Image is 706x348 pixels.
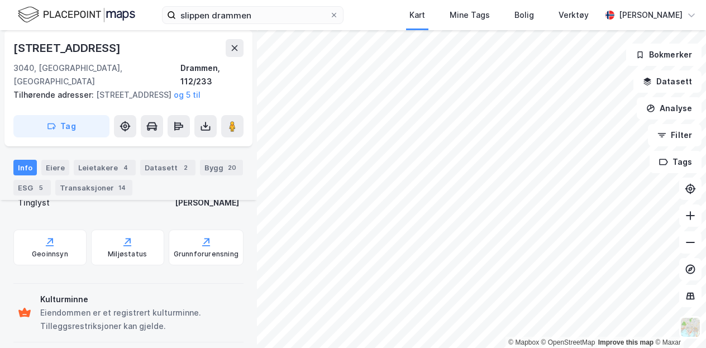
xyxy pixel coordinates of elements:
iframe: Chat Widget [650,294,706,348]
div: [PERSON_NAME] [619,8,683,22]
input: Søk på adresse, matrikkel, gårdeiere, leietakere eller personer [176,7,330,23]
div: 20 [226,162,238,173]
div: Datasett [140,160,195,175]
a: OpenStreetMap [541,339,595,346]
button: Analyse [637,97,702,120]
div: Drammen, 112/233 [180,61,244,88]
div: 5 [35,182,46,193]
div: ESG [13,180,51,196]
div: Mine Tags [450,8,490,22]
div: Leietakere [74,160,136,175]
div: Tinglyst [18,196,50,209]
div: 3040, [GEOGRAPHIC_DATA], [GEOGRAPHIC_DATA] [13,61,180,88]
div: 2 [180,162,191,173]
img: logo.f888ab2527a4732fd821a326f86c7f29.svg [18,5,135,25]
div: Grunnforurensning [174,250,238,259]
div: 14 [116,182,128,193]
div: Info [13,160,37,175]
div: Eiere [41,160,69,175]
div: Kontrollprogram for chat [650,294,706,348]
div: [STREET_ADDRESS] [13,88,235,102]
div: Transaksjoner [55,180,132,196]
div: Bygg [200,160,243,175]
div: Miljøstatus [108,250,147,259]
a: Mapbox [508,339,539,346]
span: Tilhørende adresser: [13,90,96,99]
button: Bokmerker [626,44,702,66]
div: [STREET_ADDRESS] [13,39,123,57]
div: Verktøy [559,8,589,22]
div: Bolig [514,8,534,22]
a: Improve this map [598,339,653,346]
div: 4 [120,162,131,173]
div: Eiendommen er et registrert kulturminne. Tilleggsrestriksjoner kan gjelde. [40,306,239,333]
button: Tags [650,151,702,173]
div: Kart [409,8,425,22]
div: Geoinnsyn [32,250,68,259]
button: Filter [648,124,702,146]
button: Tag [13,115,109,137]
div: [PERSON_NAME] [175,196,239,209]
button: Datasett [633,70,702,93]
div: Kulturminne [40,293,239,306]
